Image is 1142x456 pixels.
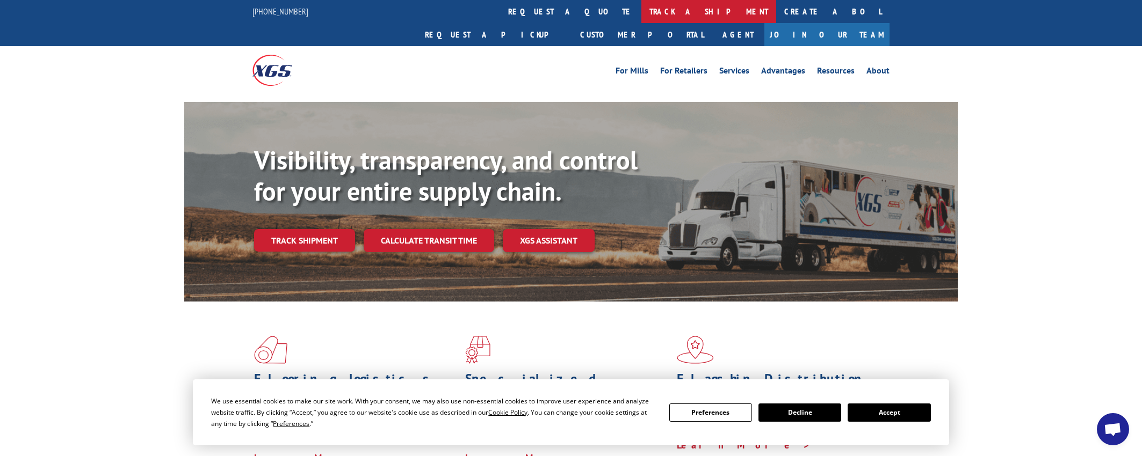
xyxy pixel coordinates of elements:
[817,67,855,78] a: Resources
[503,229,595,252] a: XGS ASSISTANT
[211,395,656,429] div: We use essential cookies to make our site work. With your consent, we may also use non-essential ...
[254,336,287,364] img: xgs-icon-total-supply-chain-intelligence-red
[254,143,638,208] b: Visibility, transparency, and control for your entire supply chain.
[712,23,764,46] a: Agent
[273,419,309,428] span: Preferences
[669,403,752,422] button: Preferences
[572,23,712,46] a: Customer Portal
[719,67,749,78] a: Services
[848,403,930,422] button: Accept
[1097,413,1129,445] a: Open chat
[660,67,707,78] a: For Retailers
[866,67,890,78] a: About
[764,23,890,46] a: Join Our Team
[193,379,949,445] div: Cookie Consent Prompt
[758,403,841,422] button: Decline
[677,372,880,403] h1: Flagship Distribution Model
[761,67,805,78] a: Advantages
[254,372,457,403] h1: Flooring Logistics Solutions
[254,229,355,252] a: Track shipment
[465,336,490,364] img: xgs-icon-focused-on-flooring-red
[364,229,494,252] a: Calculate transit time
[677,439,811,451] a: Learn More >
[465,372,668,403] h1: Specialized Freight Experts
[677,336,714,364] img: xgs-icon-flagship-distribution-model-red
[252,6,308,17] a: [PHONE_NUMBER]
[417,23,572,46] a: Request a pickup
[488,408,527,417] span: Cookie Policy
[616,67,648,78] a: For Mills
